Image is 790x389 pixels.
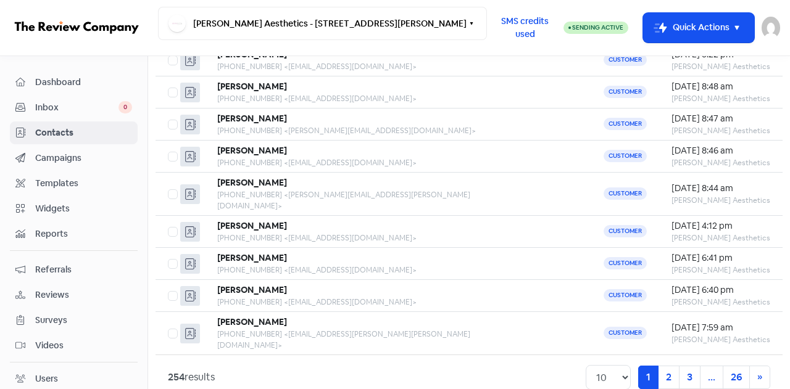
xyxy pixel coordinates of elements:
b: [PERSON_NAME] [217,252,287,263]
div: [DATE] 4:12 pm [671,219,770,232]
a: Referrals [10,258,138,281]
a: Reviews [10,284,138,306]
span: Customer [604,225,647,237]
div: [PERSON_NAME] Aesthetics [671,61,770,72]
div: [PERSON_NAME] Aesthetics [671,157,770,168]
div: [PHONE_NUMBER] <[PERSON_NAME][EMAIL_ADDRESS][DOMAIN_NAME]> [217,125,499,136]
div: [DATE] 8:44 am [671,182,770,195]
b: [PERSON_NAME] [217,113,287,124]
span: 0 [118,101,132,113]
span: Customer [604,187,647,200]
div: [PHONE_NUMBER] <[PERSON_NAME][EMAIL_ADDRESS][PERSON_NAME][DOMAIN_NAME]> [217,189,499,211]
div: [DATE] 6:40 pm [671,284,770,297]
b: [PERSON_NAME] [217,284,287,295]
span: Campaigns [35,152,132,165]
div: Users [35,372,58,385]
span: Customer [604,118,647,130]
div: [PHONE_NUMBER] <[EMAIL_ADDRESS][DOMAIN_NAME]> [217,157,499,168]
span: Dashboard [35,76,132,89]
a: 3 [679,366,701,389]
span: Reviews [35,289,132,301]
a: ... [700,366,723,389]
a: 26 [723,366,750,389]
div: [PERSON_NAME] Aesthetics [671,125,770,136]
b: [PERSON_NAME] [217,145,287,156]
a: Templates [10,172,138,195]
a: Surveys [10,309,138,332]
a: Dashboard [10,71,138,94]
div: [PHONE_NUMBER] <[EMAIL_ADDRESS][DOMAIN_NAME]> [217,93,499,104]
div: [DATE] 6:41 pm [671,252,770,264]
a: Next [749,366,770,389]
strong: 254 [168,371,185,383]
div: [PHONE_NUMBER] <[EMAIL_ADDRESS][DOMAIN_NAME]> [217,264,499,276]
div: [PERSON_NAME] Aesthetics [671,232,770,244]
div: [PERSON_NAME] Aesthetics [671,264,770,276]
b: [PERSON_NAME] [217,177,287,188]
div: [PHONE_NUMBER] <[EMAIL_ADDRESS][PERSON_NAME][PERSON_NAME][DOMAIN_NAME]> [217,329,499,351]
div: [PERSON_NAME] Aesthetics [671,297,770,308]
a: Reports [10,223,138,245]
span: Customer [604,150,647,162]
span: Inbox [35,101,118,114]
span: Customer [604,289,647,301]
div: [PHONE_NUMBER] <[EMAIL_ADDRESS][DOMAIN_NAME]> [217,297,499,308]
a: Sending Active [563,20,628,35]
span: Referrals [35,263,132,276]
a: Videos [10,334,138,357]
span: Customer [604,327,647,339]
div: [DATE] 8:48 am [671,80,770,93]
span: » [757,371,762,383]
a: 2 [658,366,680,389]
span: Sending Active [572,23,623,31]
div: [PHONE_NUMBER] <[EMAIL_ADDRESS][DOMAIN_NAME]> [217,61,499,72]
span: Customer [604,54,647,66]
div: [DATE] 8:46 am [671,144,770,157]
span: Customer [604,86,647,98]
button: Quick Actions [643,13,754,43]
span: Surveys [35,314,132,327]
span: Contacts [35,126,132,139]
a: SMS credits used [487,20,563,33]
a: Campaigns [10,147,138,170]
b: [PERSON_NAME] [217,316,287,327]
div: [PERSON_NAME] Aesthetics [671,93,770,104]
span: Templates [35,177,132,190]
div: [DATE] 7:59 am [671,321,770,334]
span: Customer [604,257,647,269]
button: [PERSON_NAME] Aesthetics - [STREET_ADDRESS][PERSON_NAME] [158,7,487,40]
span: SMS credits used [497,15,553,41]
div: results [168,370,215,385]
b: [PERSON_NAME] [217,220,287,231]
div: [PERSON_NAME] Aesthetics [671,195,770,206]
div: [DATE] 8:47 am [671,112,770,125]
a: Widgets [10,197,138,220]
b: [PERSON_NAME] [217,81,287,92]
span: Videos [35,339,132,352]
span: Widgets [35,202,132,215]
div: [PHONE_NUMBER] <[EMAIL_ADDRESS][DOMAIN_NAME]> [217,232,499,244]
a: Inbox 0 [10,96,138,119]
a: 1 [638,366,659,389]
img: User [762,17,780,39]
span: Reports [35,227,132,240]
a: Contacts [10,121,138,144]
div: [PERSON_NAME] Aesthetics [671,334,770,345]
